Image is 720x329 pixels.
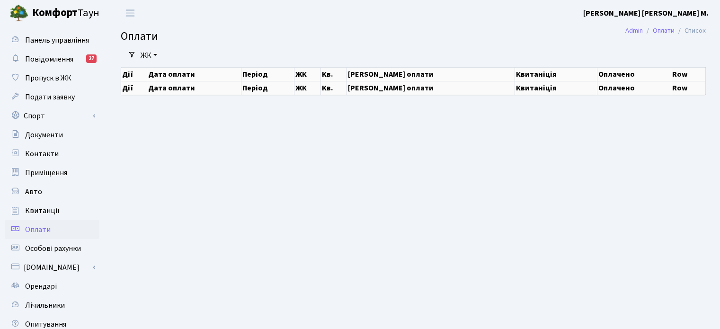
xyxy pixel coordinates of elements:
a: Особові рахунки [5,239,99,258]
a: Лічильники [5,296,99,315]
th: Період [241,67,294,81]
th: Row [671,67,706,81]
th: [PERSON_NAME] оплати [347,67,515,81]
th: Кв. [320,81,347,95]
span: Панель управління [25,35,89,45]
span: Контакти [25,149,59,159]
button: Переключити навігацію [118,5,142,21]
a: Спорт [5,107,99,125]
span: Повідомлення [25,54,73,64]
th: Row [671,81,706,95]
span: Квитанції [25,205,60,216]
a: Подати заявку [5,88,99,107]
span: Лічильники [25,300,65,311]
th: Період [241,81,294,95]
span: Оплати [121,28,158,44]
th: Оплачено [597,67,671,81]
a: Орендарі [5,277,99,296]
img: logo.png [9,4,28,23]
b: [PERSON_NAME] [PERSON_NAME] М. [583,8,709,18]
a: Квитанції [5,201,99,220]
a: Admin [625,26,643,36]
th: Дії [121,67,147,81]
a: Авто [5,182,99,201]
span: Таун [32,5,99,21]
th: Квитаніція [515,81,597,95]
div: 27 [86,54,97,63]
a: [DOMAIN_NAME] [5,258,99,277]
a: Приміщення [5,163,99,182]
a: Контакти [5,144,99,163]
span: Документи [25,130,63,140]
span: Орендарі [25,281,57,292]
b: Комфорт [32,5,78,20]
li: Список [675,26,706,36]
nav: breadcrumb [611,21,720,41]
a: [PERSON_NAME] [PERSON_NAME] М. [583,8,709,19]
span: Авто [25,187,42,197]
span: Оплати [25,224,51,235]
span: Особові рахунки [25,243,81,254]
th: Дата оплати [147,81,241,95]
th: Дії [121,81,147,95]
th: ЖК [294,67,320,81]
th: Дата оплати [147,67,241,81]
a: Оплати [5,220,99,239]
th: Кв. [320,67,347,81]
span: Пропуск в ЖК [25,73,71,83]
span: Приміщення [25,168,67,178]
th: Оплачено [597,81,671,95]
a: ЖК [137,47,161,63]
a: Пропуск в ЖК [5,69,99,88]
a: Повідомлення27 [5,50,99,69]
th: Квитаніція [515,67,597,81]
a: Документи [5,125,99,144]
a: Оплати [653,26,675,36]
span: Подати заявку [25,92,75,102]
a: Панель управління [5,31,99,50]
th: ЖК [294,81,320,95]
th: [PERSON_NAME] оплати [347,81,515,95]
